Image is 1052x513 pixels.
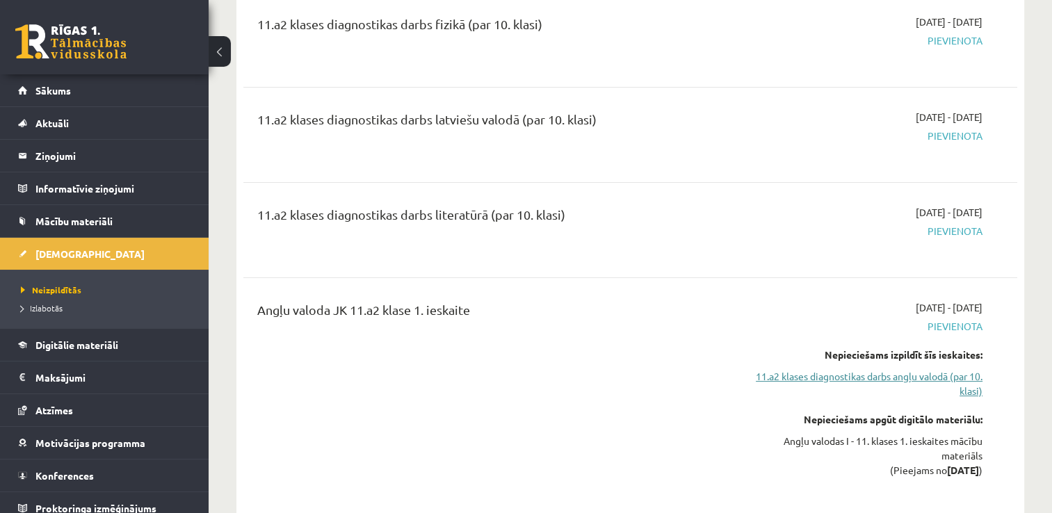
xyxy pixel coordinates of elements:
[947,464,979,476] strong: [DATE]
[257,205,734,231] div: 11.a2 klases diagnostikas darbs literatūrā (par 10. klasi)
[257,300,734,326] div: Angļu valoda JK 11.a2 klase 1. ieskaite
[35,437,145,449] span: Motivācijas programma
[35,84,71,97] span: Sākums
[754,348,982,362] div: Nepieciešams izpildīt šīs ieskaites:
[35,469,94,482] span: Konferences
[15,24,127,59] a: Rīgas 1. Tālmācības vidusskola
[754,33,982,48] span: Pievienota
[21,284,195,296] a: Neizpildītās
[35,140,191,172] legend: Ziņojumi
[35,361,191,393] legend: Maksājumi
[21,302,195,314] a: Izlabotās
[18,329,191,361] a: Digitālie materiāli
[754,129,982,143] span: Pievienota
[21,302,63,313] span: Izlabotās
[18,172,191,204] a: Informatīvie ziņojumi
[18,459,191,491] a: Konferences
[35,215,113,227] span: Mācību materiāli
[18,238,191,270] a: [DEMOGRAPHIC_DATA]
[35,404,73,416] span: Atzīmes
[18,394,191,426] a: Atzīmes
[916,205,982,220] span: [DATE] - [DATE]
[257,15,734,40] div: 11.a2 klases diagnostikas darbs fizikā (par 10. klasi)
[18,107,191,139] a: Aktuāli
[257,110,734,136] div: 11.a2 klases diagnostikas darbs latviešu valodā (par 10. klasi)
[754,319,982,334] span: Pievienota
[18,140,191,172] a: Ziņojumi
[18,205,191,237] a: Mācību materiāli
[35,172,191,204] legend: Informatīvie ziņojumi
[35,339,118,351] span: Digitālie materiāli
[916,15,982,29] span: [DATE] - [DATE]
[21,284,81,295] span: Neizpildītās
[18,427,191,459] a: Motivācijas programma
[754,434,982,478] div: Angļu valodas I - 11. klases 1. ieskaites mācību materiāls (Pieejams no )
[754,412,982,427] div: Nepieciešams apgūt digitālo materiālu:
[18,74,191,106] a: Sākums
[754,224,982,238] span: Pievienota
[18,361,191,393] a: Maksājumi
[916,300,982,315] span: [DATE] - [DATE]
[754,369,982,398] a: 11.a2 klases diagnostikas darbs angļu valodā (par 10. klasi)
[35,117,69,129] span: Aktuāli
[916,110,982,124] span: [DATE] - [DATE]
[35,247,145,260] span: [DEMOGRAPHIC_DATA]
